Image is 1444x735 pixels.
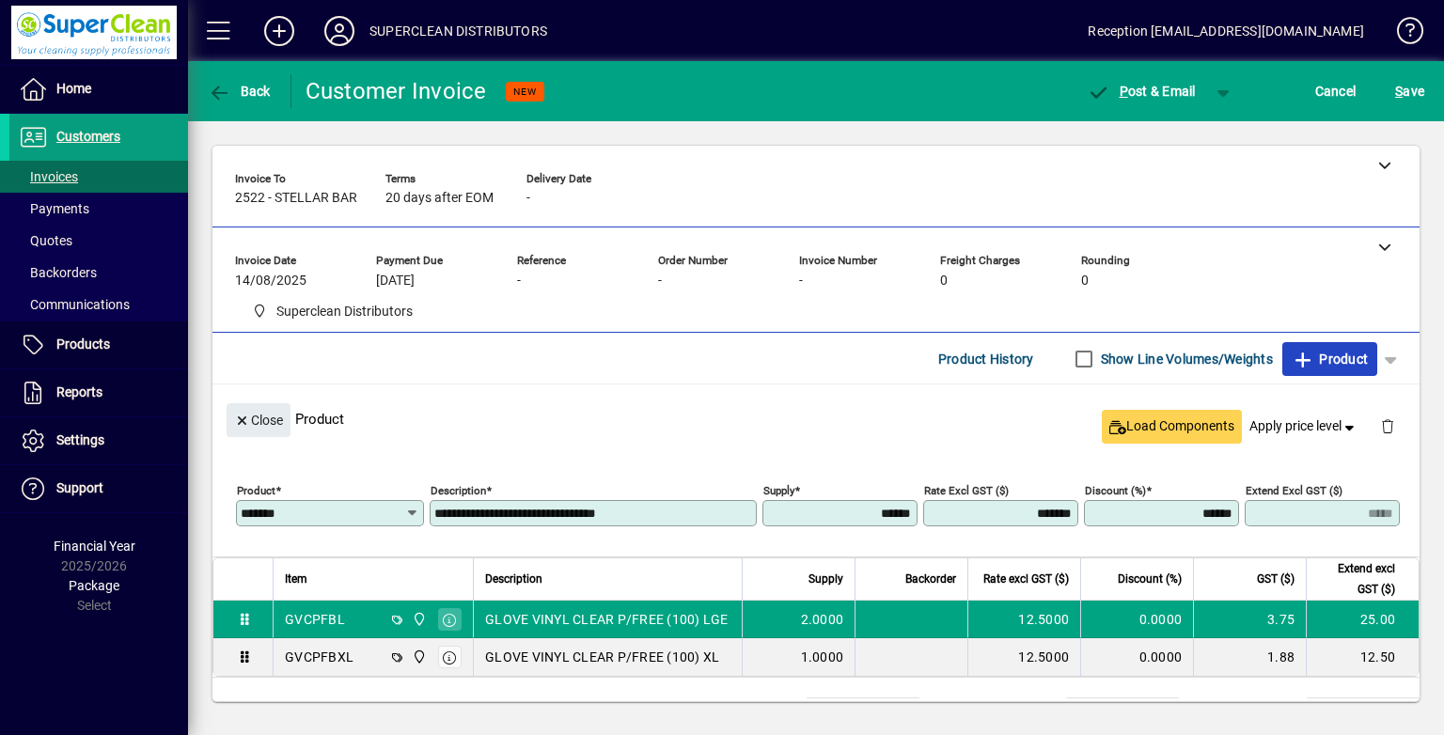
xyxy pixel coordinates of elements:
[938,344,1034,374] span: Product History
[905,569,956,589] span: Backorder
[19,265,97,280] span: Backorders
[1242,410,1366,444] button: Apply price level
[285,648,353,666] div: GVCPFBXL
[1077,74,1205,108] button: Post & Email
[235,274,306,289] span: 14/08/2025
[9,225,188,257] a: Quotes
[801,648,844,666] span: 1.0000
[9,66,188,113] a: Home
[1081,274,1089,289] span: 0
[431,484,486,497] mat-label: Description
[56,432,104,447] span: Settings
[19,169,78,184] span: Invoices
[56,480,103,495] span: Support
[309,14,369,48] button: Profile
[235,191,357,206] span: 2522 - STELLAR BAR
[9,465,188,512] a: Support
[1365,417,1410,434] app-page-header-button: Delete
[1066,698,1179,721] td: 0.00
[1246,484,1342,497] mat-label: Extend excl GST ($)
[485,610,729,629] span: GLOVE VINYL CLEAR P/FREE (100) LGE
[1390,74,1429,108] button: Save
[513,86,537,98] span: NEW
[56,384,102,399] span: Reports
[1315,76,1357,106] span: Cancel
[1193,638,1306,676] td: 1.88
[1257,569,1295,589] span: GST ($)
[212,384,1420,453] div: Product
[9,161,188,193] a: Invoices
[983,569,1069,589] span: Rate excl GST ($)
[203,74,275,108] button: Back
[1085,484,1146,497] mat-label: Discount (%)
[1080,601,1193,638] td: 0.0000
[9,289,188,321] a: Communications
[407,609,429,630] span: Superclean Distributors
[385,191,494,206] span: 20 days after EOM
[9,417,188,464] a: Settings
[924,484,1009,497] mat-label: Rate excl GST ($)
[1383,4,1420,65] a: Knowledge Base
[376,274,415,289] span: [DATE]
[244,300,420,323] span: Superclean Distributors
[1080,638,1193,676] td: 0.0000
[940,274,948,289] span: 0
[1249,416,1358,436] span: Apply price level
[227,403,290,437] button: Close
[1120,84,1128,99] span: P
[799,274,803,289] span: -
[1118,569,1182,589] span: Discount (%)
[1292,344,1368,374] span: Product
[369,16,547,46] div: SUPERCLEAN DISTRIBUTORS
[1318,558,1395,600] span: Extend excl GST ($)
[934,698,1066,721] td: Freight (excl GST)
[237,484,275,497] mat-label: Product
[1109,416,1234,436] span: Load Components
[1088,16,1364,46] div: Reception [EMAIL_ADDRESS][DOMAIN_NAME]
[485,569,542,589] span: Description
[56,81,91,96] span: Home
[222,411,295,428] app-page-header-button: Close
[306,76,487,106] div: Customer Invoice
[807,698,919,721] td: 0.0000 M³
[694,698,807,721] td: Total Volume
[56,129,120,144] span: Customers
[1194,698,1307,721] td: GST exclusive
[19,233,72,248] span: Quotes
[1365,403,1410,448] button: Delete
[69,578,119,593] span: Package
[526,191,530,206] span: -
[931,342,1042,376] button: Product History
[1097,350,1273,368] label: Show Line Volumes/Weights
[801,610,844,629] span: 2.0000
[234,405,283,436] span: Close
[1193,601,1306,638] td: 3.75
[9,257,188,289] a: Backorders
[54,539,135,554] span: Financial Year
[19,201,89,216] span: Payments
[1311,74,1361,108] button: Cancel
[808,569,843,589] span: Supply
[517,274,521,289] span: -
[188,74,291,108] app-page-header-button: Back
[1282,342,1377,376] button: Product
[1307,698,1420,721] td: 37.50
[276,302,413,321] span: Superclean Distributors
[1395,84,1403,99] span: S
[285,610,345,629] div: GVCPFBL
[1306,601,1419,638] td: 25.00
[980,610,1069,629] div: 12.5000
[9,193,188,225] a: Payments
[19,297,130,312] span: Communications
[1102,410,1242,444] button: Load Components
[980,648,1069,666] div: 12.5000
[56,336,110,352] span: Products
[658,274,662,289] span: -
[1395,76,1424,106] span: ave
[285,569,307,589] span: Item
[485,648,719,666] span: GLOVE VINYL CLEAR P/FREE (100) XL
[9,321,188,368] a: Products
[1087,84,1196,99] span: ost & Email
[407,647,429,667] span: Superclean Distributors
[1306,638,1419,676] td: 12.50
